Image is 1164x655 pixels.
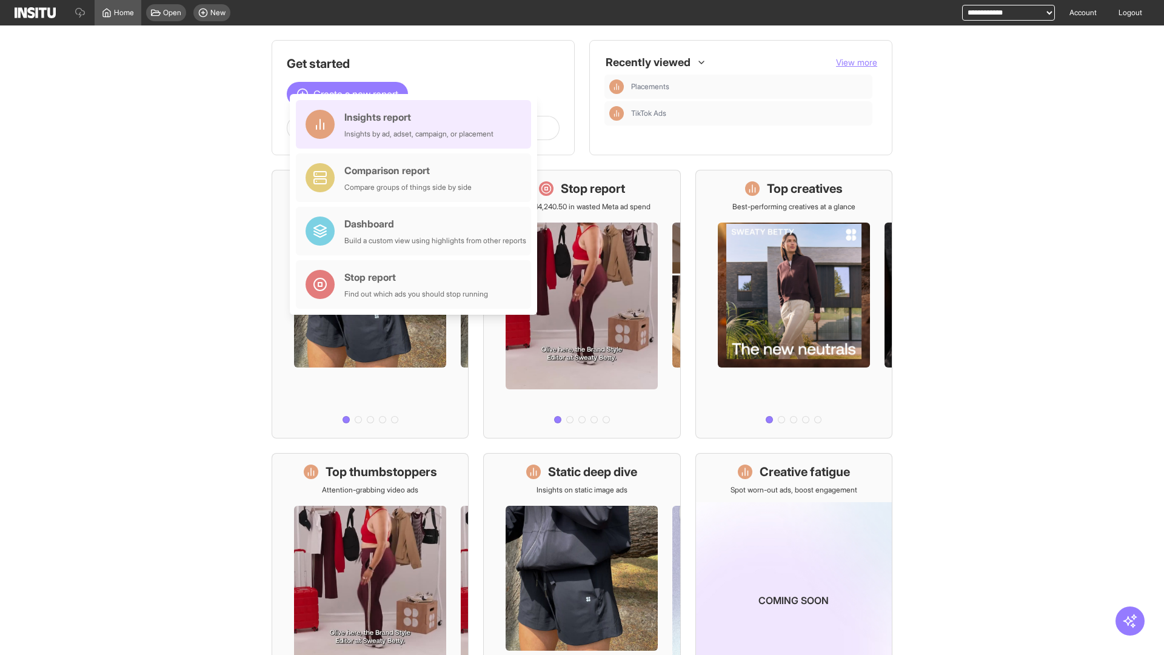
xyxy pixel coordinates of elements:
span: New [210,8,226,18]
div: Dashboard [344,217,526,231]
div: Insights [609,106,624,121]
h1: Static deep dive [548,463,637,480]
div: Insights [609,79,624,94]
span: TikTok Ads [631,109,666,118]
div: Find out which ads you should stop running [344,289,488,299]
div: Comparison report [344,163,472,178]
button: View more [836,56,877,69]
div: Build a custom view using highlights from other reports [344,236,526,246]
span: Open [163,8,181,18]
p: Attention-grabbing video ads [322,485,418,495]
h1: Top thumbstoppers [326,463,437,480]
a: What's live nowSee all active ads instantly [272,170,469,438]
a: Stop reportSave £14,240.50 in wasted Meta ad spend [483,170,680,438]
div: Insights by ad, adset, campaign, or placement [344,129,493,139]
button: Create a new report [287,82,408,106]
img: Logo [15,7,56,18]
h1: Get started [287,55,560,72]
div: Compare groups of things side by side [344,183,472,192]
span: Create a new report [313,87,398,101]
div: Insights report [344,110,493,124]
h1: Stop report [561,180,625,197]
span: View more [836,57,877,67]
span: Placements [631,82,868,92]
p: Insights on static image ads [537,485,627,495]
span: TikTok Ads [631,109,868,118]
h1: Top creatives [767,180,843,197]
span: Placements [631,82,669,92]
div: Stop report [344,270,488,284]
span: Home [114,8,134,18]
p: Save £14,240.50 in wasted Meta ad spend [513,202,651,212]
p: Best-performing creatives at a glance [732,202,855,212]
a: Top creativesBest-performing creatives at a glance [695,170,892,438]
